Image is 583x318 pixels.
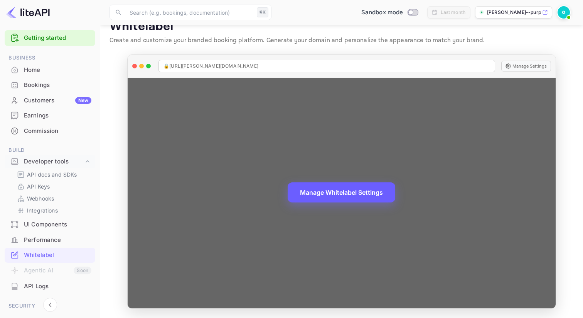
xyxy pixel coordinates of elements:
[5,63,95,77] a: Home
[27,206,58,214] p: Integrations
[5,248,95,262] a: Whitelabel
[24,96,91,105] div: Customers
[24,34,91,43] a: Getting started
[558,6,570,19] img: Samuel “Purple” Obayagbona
[257,7,268,17] div: ⌘K
[27,170,77,179] p: API docs and SDKs
[5,30,95,46] div: Getting started
[5,279,95,293] a: API Logs
[21,45,27,51] img: tab_domain_overview_orange.svg
[75,97,91,104] div: New
[487,9,541,16] p: [PERSON_NAME]--purple--obayag...
[5,54,95,62] span: Business
[27,194,54,202] p: Webhooks
[5,108,95,122] a: Earnings
[110,19,574,34] p: Whitelabel
[110,36,574,45] p: Create and customize your branded booking platform. Generate your domain and personalize the appe...
[24,282,91,291] div: API Logs
[24,111,91,120] div: Earnings
[27,182,50,190] p: API Keys
[5,124,95,139] div: Commission
[6,6,50,19] img: LiteAPI logo
[24,251,91,260] div: Whitelabel
[24,236,91,245] div: Performance
[17,170,89,179] a: API docs and SDKs
[24,66,91,75] div: Home
[5,217,95,231] a: UI Components
[43,298,57,312] button: Collapse navigation
[5,233,95,247] a: Performance
[29,46,69,51] div: Domain Overview
[358,8,421,17] div: Switch to Production mode
[5,78,95,93] div: Bookings
[12,12,19,19] img: logo_orange.svg
[5,146,95,155] span: Build
[24,220,91,229] div: UI Components
[14,181,92,192] div: API Keys
[5,108,95,123] div: Earnings
[85,46,130,51] div: Keywords by Traffic
[5,78,95,92] a: Bookings
[5,302,95,310] span: Security
[14,169,92,180] div: API docs and SDKs
[5,63,95,78] div: Home
[14,193,92,204] div: Webhooks
[24,81,91,90] div: Bookings
[361,8,403,17] span: Sandbox mode
[17,194,89,202] a: Webhooks
[24,127,91,136] div: Commission
[501,61,551,71] button: Manage Settings
[5,124,95,138] a: Commission
[24,157,84,166] div: Developer tools
[163,63,258,70] span: 🔒 [URL][PERSON_NAME][DOMAIN_NAME]
[77,45,83,51] img: tab_keywords_by_traffic_grey.svg
[17,206,89,214] a: Integrations
[5,93,95,108] div: CustomersNew
[5,93,95,107] a: CustomersNew
[441,9,466,16] div: Last month
[288,182,395,202] button: Manage Whitelabel Settings
[14,205,92,216] div: Integrations
[20,20,85,26] div: Domain: [DOMAIN_NAME]
[5,217,95,232] div: UI Components
[125,5,254,20] input: Search (e.g. bookings, documentation)
[5,279,95,294] div: API Logs
[5,155,95,168] div: Developer tools
[22,12,38,19] div: v 4.0.25
[17,182,89,190] a: API Keys
[12,20,19,26] img: website_grey.svg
